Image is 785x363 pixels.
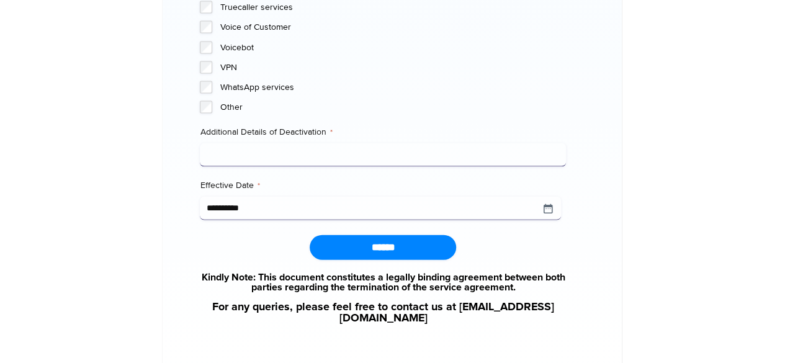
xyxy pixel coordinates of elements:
label: Voice of Customer [220,21,566,34]
label: WhatsApp services [220,81,566,94]
a: For any queries, please feel free to contact us at [EMAIL_ADDRESS][DOMAIN_NAME] [200,302,566,324]
label: Truecaller services [220,1,566,14]
a: Kindly Note: This document constitutes a legally binding agreement between both parties regarding... [200,272,566,292]
label: Other [220,101,566,114]
label: Effective Date [200,179,566,192]
label: Additional Details of Deactivation [200,126,566,138]
label: VPN [220,61,566,74]
label: Voicebot [220,42,566,54]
